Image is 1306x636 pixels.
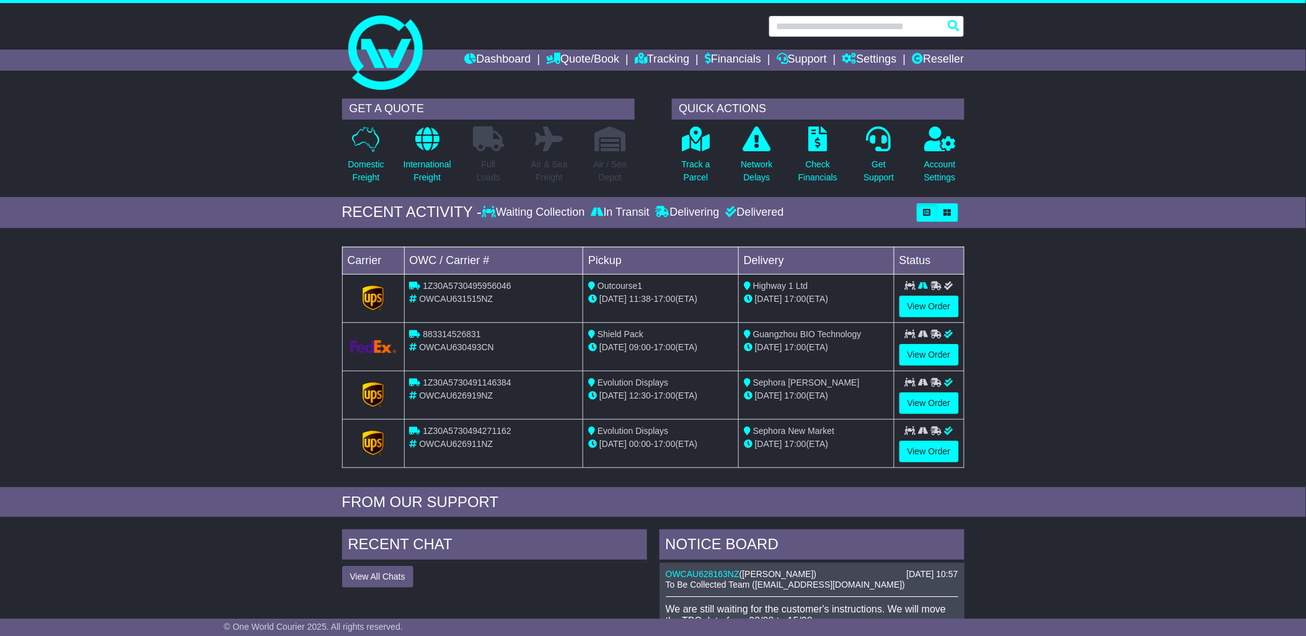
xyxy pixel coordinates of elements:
[598,378,668,387] span: Evolution Displays
[682,158,710,184] p: Track a Parcel
[629,342,651,352] span: 09:00
[599,342,627,352] span: [DATE]
[531,158,568,184] p: Air & Sea Freight
[363,382,384,407] img: GetCarrierServiceLogo
[842,50,897,71] a: Settings
[785,391,806,400] span: 17:00
[482,206,588,219] div: Waiting Collection
[744,341,889,354] div: (ETA)
[863,126,894,191] a: GetSupport
[744,389,889,402] div: (ETA)
[594,158,627,184] p: Air / Sea Depot
[654,391,676,400] span: 17:00
[404,247,583,274] td: OWC / Carrier #
[755,294,782,304] span: [DATE]
[588,438,733,451] div: - (ETA)
[598,329,643,339] span: Shield Pack
[738,247,894,274] td: Delivery
[473,158,504,184] p: Full Loads
[924,158,956,184] p: Account Settings
[785,342,806,352] span: 17:00
[798,126,838,191] a: CheckFinancials
[546,50,619,71] a: Quote/Book
[654,294,676,304] span: 17:00
[654,439,676,449] span: 17:00
[924,126,956,191] a: AccountSettings
[744,438,889,451] div: (ETA)
[899,344,959,366] a: View Order
[753,378,860,387] span: Sephora [PERSON_NAME]
[342,529,647,563] div: RECENT CHAT
[660,529,964,563] div: NOTICE BOARD
[419,342,494,352] span: OWCAU630493CN
[894,247,964,274] td: Status
[899,441,959,462] a: View Order
[654,342,676,352] span: 17:00
[423,378,511,387] span: 1Z30A5730491146384
[599,439,627,449] span: [DATE]
[419,439,493,449] span: OWCAU626911NZ
[598,426,668,436] span: Evolution Displays
[753,281,808,291] span: Highway 1 Ltd
[653,206,723,219] div: Delivering
[672,99,964,120] div: QUICK ACTIONS
[465,50,531,71] a: Dashboard
[753,426,835,436] span: Sephora New Market
[785,439,806,449] span: 17:00
[777,50,827,71] a: Support
[635,50,689,71] a: Tracking
[629,294,651,304] span: 11:38
[350,340,397,353] img: GetCarrierServiceLogo
[348,158,384,184] p: Domestic Freight
[363,286,384,311] img: GetCarrierServiceLogo
[705,50,761,71] a: Financials
[912,50,964,71] a: Reseller
[755,439,782,449] span: [DATE]
[666,603,958,627] p: We are still waiting for the customer's instructions. We will move the TBC date from 08/08 to 15/08.
[666,569,958,580] div: ( )
[363,431,384,456] img: GetCarrierServiceLogo
[342,203,482,221] div: RECENT ACTIVITY -
[899,392,959,414] a: View Order
[224,622,403,632] span: © One World Courier 2025. All rights reserved.
[899,296,959,317] a: View Order
[742,569,813,579] span: [PERSON_NAME]
[588,341,733,354] div: - (ETA)
[342,247,404,274] td: Carrier
[403,126,452,191] a: InternationalFreight
[342,566,413,588] button: View All Chats
[740,126,773,191] a: NetworkDelays
[681,126,711,191] a: Track aParcel
[629,439,651,449] span: 00:00
[342,493,964,511] div: FROM OUR SUPPORT
[785,294,806,304] span: 17:00
[753,329,862,339] span: Guangzhou BIO Technology
[723,206,784,219] div: Delivered
[755,342,782,352] span: [DATE]
[629,391,651,400] span: 12:30
[741,158,772,184] p: Network Delays
[755,391,782,400] span: [DATE]
[423,329,480,339] span: 883314526831
[347,126,384,191] a: DomesticFreight
[423,281,511,291] span: 1Z30A5730495956046
[599,391,627,400] span: [DATE]
[666,580,905,590] span: To Be Collected Team ([EMAIL_ADDRESS][DOMAIN_NAME])
[798,158,837,184] p: Check Financials
[583,247,739,274] td: Pickup
[599,294,627,304] span: [DATE]
[419,391,493,400] span: OWCAU626919NZ
[906,569,958,580] div: [DATE] 10:57
[419,294,493,304] span: OWCAU631515NZ
[666,569,739,579] a: OWCAU628163NZ
[598,281,642,291] span: Outcourse1
[342,99,635,120] div: GET A QUOTE
[588,389,733,402] div: - (ETA)
[863,158,894,184] p: Get Support
[588,206,653,219] div: In Transit
[423,426,511,436] span: 1Z30A5730494271162
[588,293,733,306] div: - (ETA)
[744,293,889,306] div: (ETA)
[404,158,451,184] p: International Freight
